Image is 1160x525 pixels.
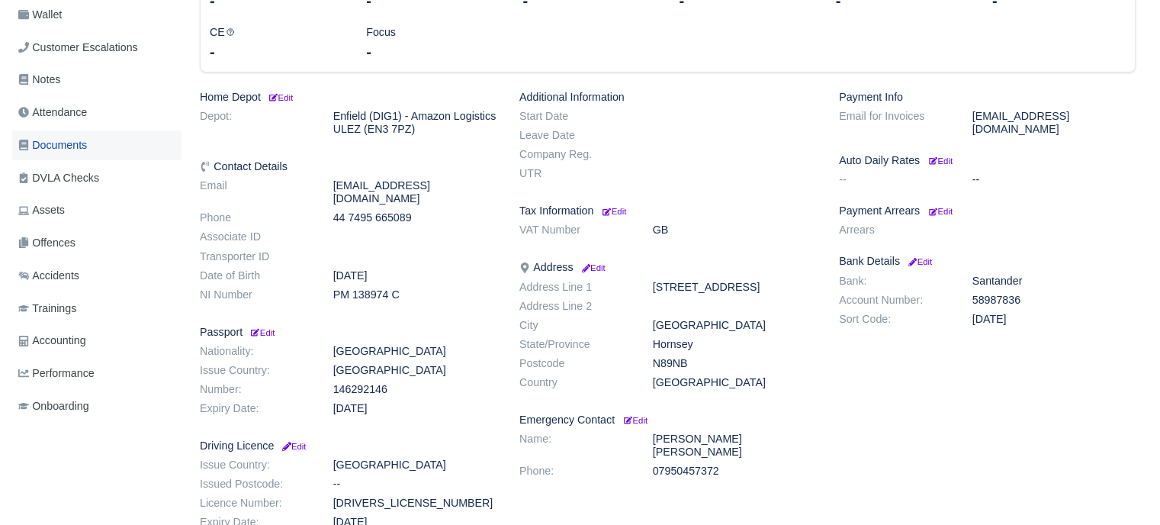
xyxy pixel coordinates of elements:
dt: Phone: [508,465,641,478]
dt: Email [188,179,322,205]
dt: Issue Country: [188,364,322,377]
dt: Date of Birth [188,269,322,282]
dt: Company Reg. [508,148,641,161]
dt: Issued Postcode: [188,478,322,491]
a: Edit [249,326,275,338]
a: Accidents [12,261,182,291]
a: Edit [926,154,953,166]
dd: [EMAIL_ADDRESS][DOMAIN_NAME] [961,110,1147,136]
span: Documents [18,137,87,154]
dt: Licence Number: [188,497,322,510]
dt: UTR [508,167,641,180]
dt: Nationality: [188,345,322,358]
h6: Passport [200,326,496,339]
dt: Start Date [508,110,641,123]
small: Edit [624,416,647,425]
dt: Number: [188,383,322,396]
span: Accounting [18,332,86,349]
a: Edit [280,440,306,452]
a: Edit [621,414,647,426]
dt: Country [508,376,641,389]
a: Offences [12,228,182,258]
h6: Payment Info [839,91,1136,104]
h6: Auto Daily Rates [839,154,1136,167]
dt: Bank: [827,275,961,288]
a: Accounting [12,326,182,356]
small: Edit [929,207,953,216]
dt: Email for Invoices [827,110,961,136]
dt: Address Line 1 [508,281,641,294]
dd: [STREET_ADDRESS] [641,281,827,294]
dt: Sort Code: [827,313,961,326]
div: - [210,41,343,63]
dd: [DATE] [961,313,1147,326]
small: Edit [280,442,306,451]
h6: Address [519,261,816,274]
dt: Phone [188,211,322,224]
h6: Emergency Contact [519,414,816,427]
dd: [EMAIL_ADDRESS][DOMAIN_NAME] [322,179,508,205]
dd: Hornsey [641,338,827,351]
span: Attendance [18,104,87,121]
span: Assets [18,201,65,219]
dt: Address Line 2 [508,300,641,313]
a: Assets [12,195,182,225]
span: Wallet [18,6,62,24]
h6: Contact Details [200,160,496,173]
span: Customer Escalations [18,39,138,56]
small: Edit [906,257,932,266]
dt: Postcode [508,357,641,370]
dd: [GEOGRAPHIC_DATA] [641,376,827,389]
dd: [PERSON_NAME] [PERSON_NAME] [641,433,827,459]
h6: Home Depot [200,91,496,104]
dd: 44 7495 665089 [322,211,508,224]
dt: Name: [508,433,641,459]
dd: [DRIVERS_LICENSE_NUMBER] [322,497,508,510]
dt: -- [827,173,961,186]
span: Notes [18,71,60,89]
small: Edit [267,93,293,102]
a: Notes [12,65,182,95]
div: Focus [355,24,511,63]
dt: Leave Date [508,129,641,142]
a: Trainings [12,294,182,324]
a: Attendance [12,98,182,127]
a: Edit [267,91,293,103]
small: Edit [249,328,275,337]
dd: [GEOGRAPHIC_DATA] [641,319,827,332]
a: Performance [12,359,182,388]
a: Edit [906,255,932,267]
h6: Payment Arrears [839,205,1136,217]
dd: PM 138974 C [322,288,508,301]
a: Documents [12,130,182,160]
small: Edit [929,156,953,166]
h6: Tax Information [519,205,816,217]
a: Edit [599,205,626,217]
span: Onboarding [18,398,89,415]
dt: Arrears [827,224,961,237]
dt: State/Province [508,338,641,351]
dd: N89NB [641,357,827,370]
dt: Transporter ID [188,250,322,263]
dd: [DATE] [322,402,508,415]
a: Edit [926,205,953,217]
dd: [GEOGRAPHIC_DATA] [322,345,508,358]
span: Trainings [18,300,76,317]
a: Onboarding [12,391,182,421]
dt: NI Number [188,288,322,301]
dt: Expiry Date: [188,402,322,415]
dt: City [508,319,641,332]
iframe: Chat Widget [1084,452,1160,525]
dd: -- [322,478,508,491]
dt: Depot: [188,110,322,136]
a: Customer Escalations [12,33,182,63]
h6: Additional Information [519,91,816,104]
dd: GB [641,224,827,237]
dd: -- [961,173,1147,186]
a: DVLA Checks [12,163,182,193]
a: Edit [579,261,605,273]
dd: 07950457372 [641,465,827,478]
span: DVLA Checks [18,169,99,187]
dd: Santander [961,275,1147,288]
